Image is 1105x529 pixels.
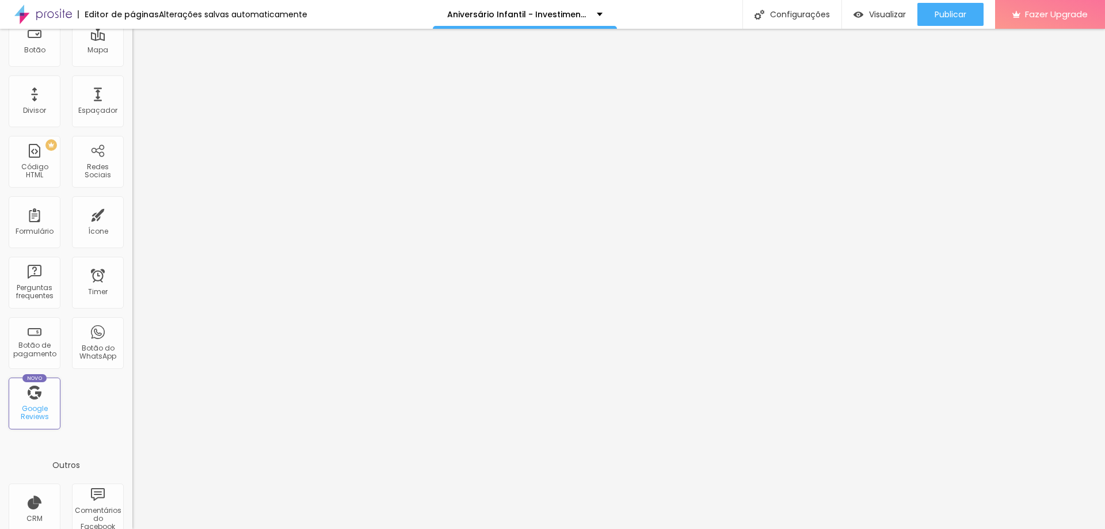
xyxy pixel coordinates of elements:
div: Timer [88,288,108,296]
iframe: Editor [132,29,1105,529]
div: Mapa [87,46,108,54]
div: Formulário [16,227,54,235]
div: Alterações salvas automaticamente [159,10,307,18]
div: Google Reviews [12,405,57,421]
div: Código HTML [12,163,57,180]
div: Botão [24,46,45,54]
div: Novo [22,374,47,382]
img: Icone [755,10,764,20]
div: Botão do WhatsApp [75,344,120,361]
div: Espaçador [78,106,117,115]
button: Visualizar [842,3,917,26]
div: CRM [26,515,43,523]
span: Fazer Upgrade [1025,9,1088,19]
div: Editor de páginas [78,10,159,18]
span: Publicar [935,10,966,19]
span: Visualizar [869,10,906,19]
div: Redes Sociais [75,163,120,180]
div: Perguntas frequentes [12,284,57,300]
div: Divisor [23,106,46,115]
p: Aniversário Infantil - Investimento. [447,10,588,18]
div: Botão de pagamento [12,341,57,358]
img: view-1.svg [853,10,863,20]
button: Publicar [917,3,984,26]
div: Ícone [88,227,108,235]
